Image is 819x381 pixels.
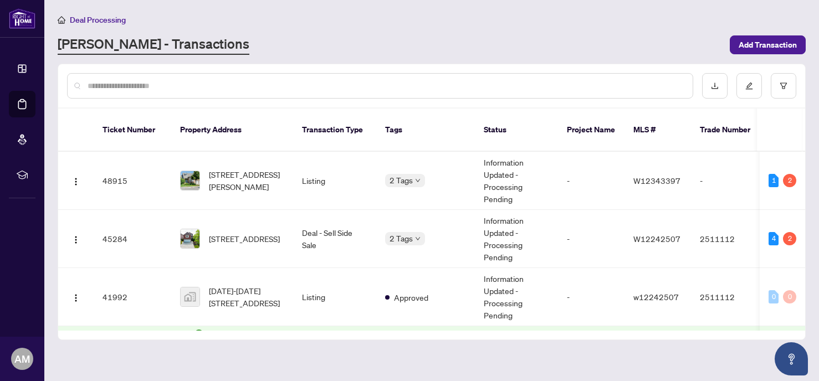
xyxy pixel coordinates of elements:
button: Logo [67,172,85,189]
td: 40612 [94,326,171,360]
span: W12242507 [633,234,680,244]
button: Logo [67,288,85,306]
span: filter [780,82,787,90]
span: 2 Tags [390,232,413,245]
span: Add Transaction [739,36,797,54]
td: 48915 [94,152,171,210]
span: down [415,236,421,241]
td: 41992 [94,268,171,326]
span: Deal Processing [70,15,126,25]
a: [PERSON_NAME] - Transactions [58,35,249,55]
span: Approved [394,291,428,303]
td: - [558,210,625,268]
button: Open asap [775,342,808,375]
img: thumbnail-img [181,287,199,306]
td: Information Updated - Processing Pending [475,210,558,268]
th: Ticket Number [94,109,171,152]
span: [DATE]-[DATE][STREET_ADDRESS] [209,285,284,309]
span: w12242507 [633,292,679,302]
button: Add Transaction [730,35,806,54]
td: Listing [293,152,376,210]
span: [STREET_ADDRESS] [209,233,280,245]
button: edit [736,73,762,99]
td: 2511112 [691,210,769,268]
td: - [558,152,625,210]
td: 45284 [94,210,171,268]
td: Information Updated - Processing Pending [475,152,558,210]
div: 0 [783,290,796,303]
div: 4 [769,232,779,245]
span: W12343397 [633,176,680,186]
span: 2 Tags [390,174,413,187]
th: Transaction Type [293,109,376,152]
th: Trade Number [691,109,769,152]
td: Deal - Sell Side Sale [293,326,376,360]
th: Tags [376,109,475,152]
td: - [558,268,625,326]
img: Logo [71,294,80,302]
td: Information Updated - Processing Pending [475,268,558,326]
td: - [691,152,769,210]
img: Logo [71,177,80,186]
span: download [711,82,719,90]
div: 2 [783,232,796,245]
button: filter [771,73,796,99]
span: down [415,178,421,183]
button: download [702,73,728,99]
div: 2 [783,174,796,187]
span: home [58,16,65,24]
th: Property Address [171,109,293,152]
img: logo [9,8,35,29]
span: [STREET_ADDRESS][PERSON_NAME] [209,168,284,193]
div: 1 [769,174,779,187]
img: thumbnail-img [181,229,199,248]
td: Listing [293,268,376,326]
td: - [558,326,625,360]
th: Status [475,109,558,152]
th: Project Name [558,109,625,152]
img: Logo [71,235,80,244]
span: AM [14,351,30,367]
div: 0 [769,290,779,303]
td: 2508908 [691,326,769,360]
img: thumbnail-img [181,171,199,190]
span: edit [745,82,753,90]
td: Deal Closed [475,326,558,360]
td: Deal - Sell Side Sale [293,210,376,268]
td: 2511112 [691,268,769,326]
th: MLS # [625,109,691,152]
span: check-circle [194,329,203,338]
button: Logo [67,230,85,248]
